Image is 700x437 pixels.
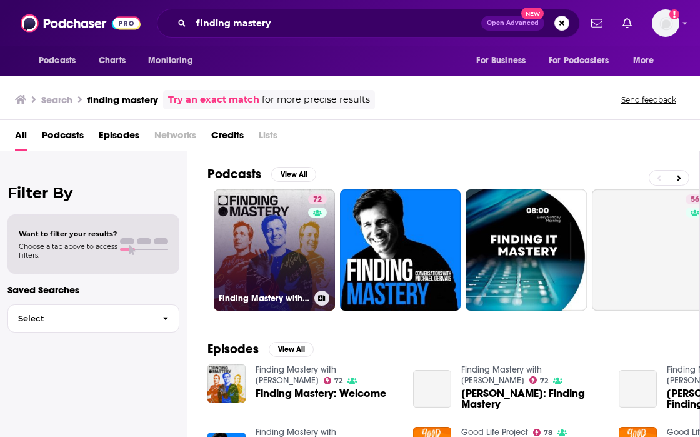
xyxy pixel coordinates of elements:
[652,9,679,37] button: Show profile menu
[669,9,679,19] svg: Add a profile image
[586,13,607,34] a: Show notifications dropdown
[87,94,158,106] h3: finding mastery
[541,49,627,73] button: open menu
[544,430,552,436] span: 78
[207,166,316,182] a: PodcastsView All
[168,93,259,107] a: Try an exact match
[521,8,544,19] span: New
[91,49,133,73] a: Charts
[19,242,117,259] span: Choose a tab above to access filters.
[461,364,542,386] a: Finding Mastery with Dr. Michael Gervais
[7,284,179,296] p: Saved Searches
[148,52,192,69] span: Monitoring
[324,377,343,384] a: 72
[41,94,72,106] h3: Search
[262,93,370,107] span: for more precise results
[7,184,179,202] h2: Filter By
[39,52,76,69] span: Podcasts
[269,342,314,357] button: View All
[691,194,699,206] span: 56
[219,293,309,304] h3: Finding Mastery with [PERSON_NAME]
[619,370,657,408] a: Michael Gervais: State of Finding Mastery
[207,341,314,357] a: EpisodesView All
[652,9,679,37] img: User Profile
[624,49,670,73] button: open menu
[214,189,335,311] a: 72Finding Mastery with [PERSON_NAME]
[21,11,141,35] img: Podchaser - Follow, Share and Rate Podcasts
[529,376,549,384] a: 72
[256,364,336,386] a: Finding Mastery with Dr. Michael Gervais
[540,378,548,384] span: 72
[207,341,259,357] h2: Episodes
[7,304,179,333] button: Select
[15,125,27,151] a: All
[481,16,544,31] button: Open AdvancedNew
[617,94,680,105] button: Send feedback
[99,52,126,69] span: Charts
[413,370,451,408] a: Michael Gervais: Finding Mastery
[617,13,637,34] a: Show notifications dropdown
[30,49,92,73] button: open menu
[334,378,342,384] span: 72
[487,20,539,26] span: Open Advanced
[191,13,481,33] input: Search podcasts, credits, & more...
[157,9,580,38] div: Search podcasts, credits, & more...
[308,194,327,204] a: 72
[207,166,261,182] h2: Podcasts
[476,52,526,69] span: For Business
[313,194,322,206] span: 72
[461,388,604,409] span: [PERSON_NAME]: Finding Mastery
[211,125,244,151] a: Credits
[8,314,152,323] span: Select
[467,49,541,73] button: open menu
[139,49,209,73] button: open menu
[271,167,316,182] button: View All
[154,125,196,151] span: Networks
[207,364,246,403] img: Finding Mastery: Welcome
[256,388,386,399] a: Finding Mastery: Welcome
[549,52,609,69] span: For Podcasters
[99,125,139,151] a: Episodes
[461,388,604,409] a: Michael Gervais: Finding Mastery
[533,429,553,436] a: 78
[652,9,679,37] span: Logged in as nicole.koremenos
[19,229,117,238] span: Want to filter your results?
[633,52,654,69] span: More
[259,125,277,151] span: Lists
[42,125,84,151] a: Podcasts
